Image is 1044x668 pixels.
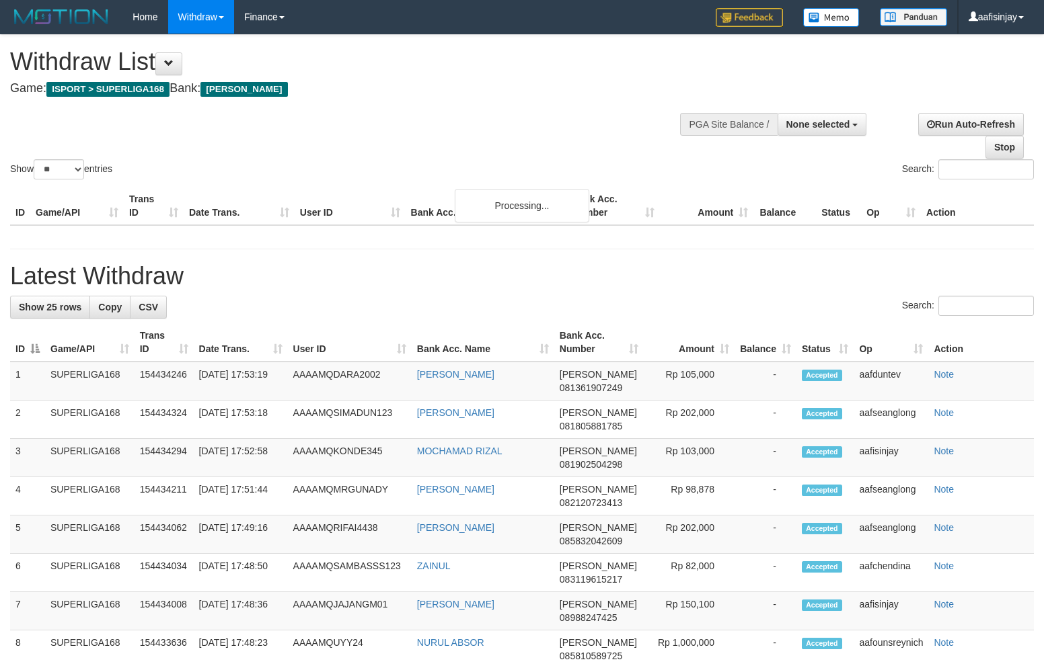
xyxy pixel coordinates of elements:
a: ZAINUL [417,560,451,571]
a: [PERSON_NAME] [417,484,494,495]
td: 6 [10,554,45,592]
a: Note [934,560,954,571]
th: ID [10,187,30,225]
span: Copy 081805881785 to clipboard [560,421,622,431]
td: 154434324 [135,401,194,439]
td: aafseanglong [854,401,928,439]
a: Note [934,369,954,380]
th: Action [921,187,1034,225]
td: 154434062 [135,515,194,554]
td: 3 [10,439,45,477]
a: Note [934,599,954,610]
th: Status [816,187,861,225]
span: Accepted [802,485,842,496]
th: Bank Acc. Number [566,187,660,225]
td: 154434211 [135,477,194,515]
th: Op: activate to sort column ascending [854,323,928,362]
th: Op [861,187,921,225]
span: Accepted [802,638,842,649]
a: Stop [985,136,1024,159]
th: Trans ID [124,187,184,225]
span: Accepted [802,408,842,419]
td: Rp 150,100 [644,592,735,630]
td: [DATE] 17:49:16 [194,515,288,554]
th: Bank Acc. Name: activate to sort column ascending [412,323,554,362]
span: Accepted [802,561,842,573]
th: User ID: activate to sort column ascending [288,323,412,362]
td: [DATE] 17:53:19 [194,362,288,401]
span: [PERSON_NAME] [560,446,637,456]
th: Date Trans.: activate to sort column ascending [194,323,288,362]
th: Date Trans. [184,187,295,225]
span: [PERSON_NAME] [560,484,637,495]
a: CSV [130,296,167,319]
h1: Latest Withdraw [10,263,1034,290]
td: Rp 103,000 [644,439,735,477]
a: NURUL ABSOR [417,637,484,648]
td: AAAAMQJAJANGM01 [288,592,412,630]
img: Button%20Memo.svg [803,8,860,27]
span: None selected [786,119,850,130]
td: SUPERLIGA168 [45,401,135,439]
span: Copy 085810589725 to clipboard [560,651,622,661]
a: [PERSON_NAME] [417,369,494,380]
h4: Game: Bank: [10,82,683,95]
th: Bank Acc. Number: activate to sort column ascending [554,323,644,362]
label: Search: [902,159,1034,179]
a: Note [934,407,954,418]
span: Show 25 rows [19,302,81,312]
td: Rp 98,878 [644,477,735,515]
span: [PERSON_NAME] [560,637,637,648]
td: 154434294 [135,439,194,477]
img: panduan.png [880,8,947,26]
th: User ID [295,187,406,225]
td: SUPERLIGA168 [45,362,135,401]
th: Game/API: activate to sort column ascending [45,323,135,362]
td: AAAAMQDARA2002 [288,362,412,401]
td: SUPERLIGA168 [45,515,135,554]
td: [DATE] 17:53:18 [194,401,288,439]
span: Accepted [802,523,842,534]
a: [PERSON_NAME] [417,407,494,418]
div: PGA Site Balance / [680,113,777,136]
td: - [735,554,796,592]
span: Copy 082120723413 to clipboard [560,497,622,508]
span: [PERSON_NAME] [560,407,637,418]
span: Copy [98,302,122,312]
th: Balance: activate to sort column ascending [735,323,796,362]
td: - [735,439,796,477]
td: 154434008 [135,592,194,630]
td: 7 [10,592,45,630]
span: ISPORT > SUPERLIGA168 [46,82,170,97]
td: AAAAMQRIFAI4438 [288,515,412,554]
td: 5 [10,515,45,554]
th: Bank Acc. Name [406,187,567,225]
td: - [735,515,796,554]
td: [DATE] 17:52:58 [194,439,288,477]
th: Status: activate to sort column ascending [796,323,854,362]
th: Action [928,323,1034,362]
label: Show entries [10,159,112,179]
span: Copy 083119615217 to clipboard [560,574,622,585]
td: - [735,592,796,630]
td: 154434246 [135,362,194,401]
td: aafisinjay [854,439,928,477]
span: CSV [139,302,158,312]
img: MOTION_logo.png [10,7,112,27]
td: SUPERLIGA168 [45,554,135,592]
a: Note [934,522,954,533]
th: Trans ID: activate to sort column ascending [135,323,194,362]
td: Rp 105,000 [644,362,735,401]
th: ID: activate to sort column descending [10,323,45,362]
td: SUPERLIGA168 [45,439,135,477]
span: Copy 081361907249 to clipboard [560,382,622,393]
td: - [735,477,796,515]
input: Search: [938,296,1034,316]
span: [PERSON_NAME] [560,599,637,610]
span: Accepted [802,599,842,611]
label: Search: [902,296,1034,316]
td: aafduntev [854,362,928,401]
a: MOCHAMAD RIZAL [417,446,502,456]
span: Copy 081902504298 to clipboard [560,459,622,470]
span: [PERSON_NAME] [200,82,287,97]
